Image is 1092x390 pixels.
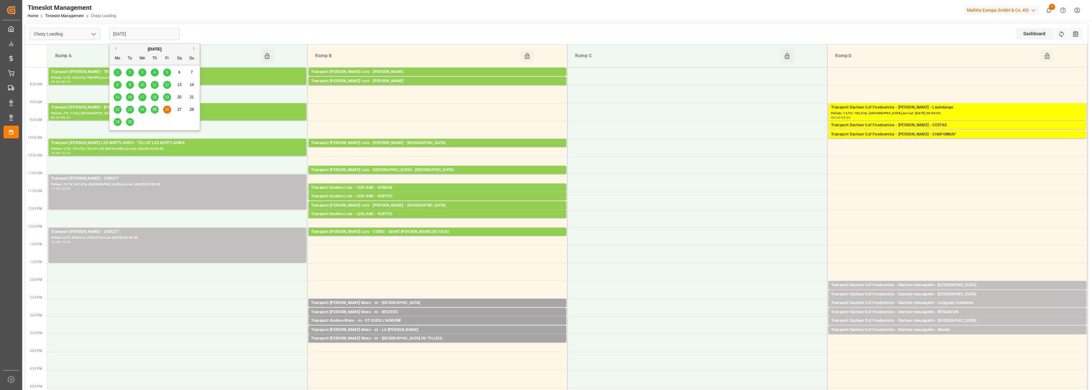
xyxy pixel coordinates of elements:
[30,385,42,388] span: 5:00 PM
[138,55,146,63] div: We
[138,81,146,89] div: Choose Wednesday, September 10th, 2025
[60,116,61,119] div: -
[573,50,781,62] div: Ramp C
[113,47,117,50] button: Previous Month
[831,324,1084,329] div: Pallets: ,TU: 87,City: [GEOGRAPHIC_DATA],Arrival: [DATE] 00:00:00
[28,3,116,12] div: Timeslot Management
[176,93,183,101] div: Choose Saturday, September 20th, 2025
[831,116,840,119] div: 09:00
[311,69,564,75] div: Transport [PERSON_NAME] Lots - [PERSON_NAME]
[114,69,122,76] div: Choose Monday, September 1st, 2025
[28,225,42,228] span: 12:30 PM
[831,333,1084,339] div: Pallets: 2,TU: 49,City: [GEOGRAPHIC_DATA],Arrival: [DATE] 00:00:00
[964,4,1042,16] button: Melitta Europa GmbH & Co. KG
[30,296,42,299] span: 2:30 PM
[311,306,564,312] div: Pallets: ,TU: 21,City: [GEOGRAPHIC_DATA],Arrival: [DATE] 00:00:00
[176,106,183,114] div: Choose Saturday, September 27th, 2025
[115,120,119,124] span: 29
[30,260,42,264] span: 1:30 PM
[30,278,42,281] span: 2:00 PM
[61,80,70,83] div: 08:30
[311,342,564,347] div: Pallets: ,TU: 14,City: [GEOGRAPHIC_DATA],Arrival: [DATE] 00:00:00
[61,152,70,155] div: 10:30
[117,70,119,75] span: 1
[165,107,169,112] span: 26
[163,55,171,63] div: Fr
[151,69,159,76] div: Choose Thursday, September 4th, 2025
[138,93,146,101] div: Choose Wednesday, September 17th, 2025
[126,55,134,63] div: Tu
[311,185,564,191] div: Transport Kuehne Lots - LEBLANC - DENAIN
[126,106,134,114] div: Choose Tuesday, September 23rd, 2025
[311,333,564,339] div: Pallets: 1,TU: ,City: [GEOGRAPHIC_DATA][PERSON_NAME],Arrival: [DATE] 00:00:00
[114,118,122,126] div: Choose Monday, September 29th, 2025
[191,70,193,75] span: 7
[28,154,42,157] span: 10:30 AM
[311,318,564,324] div: Transport Kuehne Mess - m - ST OUEN L'AUMONE
[51,182,304,187] div: Pallets: 19,TU: 647,City: [GEOGRAPHIC_DATA],Arrival: [DATE] 00:00:00
[89,29,98,39] button: open menu
[831,298,1084,303] div: Pallets: ,TU: 63,City: [GEOGRAPHIC_DATA],Arrival: [DATE] 00:00:00
[190,83,194,87] span: 14
[140,95,144,99] span: 17
[115,95,119,99] span: 15
[126,81,134,89] div: Choose Tuesday, September 9th, 2025
[151,81,159,89] div: Choose Thursday, September 11th, 2025
[60,241,61,243] div: -
[51,235,304,241] div: Pallets: 6,TU: 880,City: CHOLET,Arrival: [DATE] 00:00:00
[51,229,304,235] div: Transport [PERSON_NAME] - CHOLET
[163,81,171,89] div: Choose Friday, September 12th, 2025
[138,106,146,114] div: Choose Wednesday, September 24th, 2025
[311,84,564,90] div: Pallets: 8,TU: 1233,City: CARQUEFOU,Arrival: [DATE] 00:00:00
[151,106,159,114] div: Choose Thursday, September 25th, 2025
[311,335,564,342] div: Transport [PERSON_NAME] Mess - m - [GEOGRAPHIC_DATA] DU TILLEUL
[831,138,1084,143] div: Pallets: 5,TU: ,City: [GEOGRAPHIC_DATA],Arrival: [DATE] 00:00:00
[28,189,42,193] span: 11:30 AM
[831,122,1084,129] div: Transport Dachser Cof Foodservice - [PERSON_NAME] - CESTAS
[28,14,38,18] a: Home
[311,167,564,173] div: Transport [PERSON_NAME] Lots - [GEOGRAPHIC_DATA] - [GEOGRAPHIC_DATA]
[61,116,70,119] div: 09:30
[831,129,1084,134] div: Pallets: 3,TU: 48,City: CESTAS,Arrival: [DATE] 00:00:00
[51,175,304,182] div: Transport [PERSON_NAME] - CHOLET
[152,107,156,112] span: 25
[126,69,134,76] div: Choose Tuesday, September 2nd, 2025
[51,75,304,81] div: Pallets: 5,TU: 320,City: TRAPPES,Arrival: [DATE] 00:00:00
[176,69,183,76] div: Choose Saturday, September 6th, 2025
[110,46,200,52] div: [DATE]
[177,95,181,99] span: 20
[30,242,42,246] span: 1:00 PM
[60,80,61,83] div: -
[188,69,196,76] div: Choose Sunday, September 7th, 2025
[166,70,168,75] span: 5
[841,116,850,119] div: 09:30
[311,300,564,306] div: Transport [PERSON_NAME] Mess - m - [GEOGRAPHIC_DATA]
[51,104,304,111] div: Transport [PERSON_NAME] - [PERSON_NAME]
[964,6,1039,15] div: Melitta Europa GmbH & Co. KG
[61,241,70,243] div: 13:30
[51,69,304,75] div: Transport [PERSON_NAME] - TRAPPES - TRAPPES
[831,300,1084,306] div: Transport Dachser Cof Foodservice - Dachser messagerie - Lezignan-Corbieres
[831,306,1084,312] div: Pallets: 2,TU: 5,City: Lezignan-[GEOGRAPHIC_DATA],Arrival: [DATE] 00:00:00
[311,209,564,214] div: Pallets: ,TU: 401,City: [GEOGRAPHIC_DATA],Arrival: [DATE] 00:00:00
[30,331,42,335] span: 3:30 PM
[45,14,84,18] a: Timeslot Management
[311,191,564,196] div: Pallets: ,TU: 116,City: [GEOGRAPHIC_DATA],Arrival: [DATE] 00:00:00
[128,107,132,112] span: 23
[51,241,60,243] div: 12:30
[311,327,564,333] div: Transport [PERSON_NAME] Mess - m - LA [PERSON_NAME]
[190,107,194,112] span: 28
[311,217,564,223] div: Pallets: ,TU: 95,City: RUFFEC,Arrival: [DATE] 00:00:00
[1042,3,1056,17] button: show 1 new notifications
[177,83,181,87] span: 13
[311,146,564,152] div: Pallets: 1,TU: 233,City: [GEOGRAPHIC_DATA],Arrival: [DATE] 00:00:00
[311,229,564,235] div: Transport [PERSON_NAME] Lots - CORSI - SAINT [PERSON_NAME] DU CRAU
[60,187,61,190] div: -
[51,187,60,190] div: 11:00
[163,69,171,76] div: Choose Friday, September 5th, 2025
[311,173,564,179] div: Pallets: 4,TU: 198,City: [GEOGRAPHIC_DATA],Arrival: [DATE] 00:00:00
[60,152,61,155] div: -
[126,93,134,101] div: Choose Tuesday, September 16th, 2025
[152,83,156,87] span: 11
[831,315,1084,321] div: Pallets: 1,TU: 70,City: [GEOGRAPHIC_DATA],Arrival: [DATE] 00:00:00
